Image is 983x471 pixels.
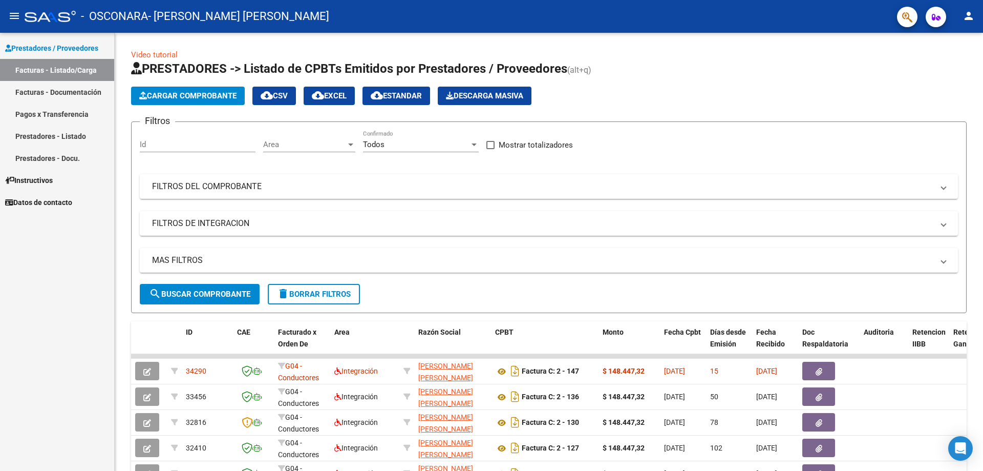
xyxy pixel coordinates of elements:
datatable-header-cell: CAE [233,321,274,366]
button: EXCEL [304,87,355,105]
datatable-header-cell: Retencion IIBB [908,321,949,366]
span: Doc Respaldatoria [802,328,848,348]
span: [DATE] [756,418,777,426]
h3: Filtros [140,114,175,128]
app-download-masive: Descarga masiva de comprobantes (adjuntos) [438,87,531,105]
i: Descargar documento [508,414,522,431]
span: CSV [261,91,288,100]
span: Mostrar totalizadores [499,139,573,151]
datatable-header-cell: Facturado x Orden De [274,321,330,366]
span: [DATE] [664,367,685,375]
span: Buscar Comprobante [149,290,250,299]
span: Fecha Cpbt [664,328,701,336]
span: 33456 [186,393,206,401]
mat-panel-title: FILTROS DEL COMPROBANTE [152,181,933,192]
span: [DATE] [756,393,777,401]
span: Facturado x Orden De [278,328,316,348]
span: G04 - Conductores Navales MDQ [278,387,321,419]
span: Retencion IIBB [912,328,946,348]
span: Estandar [371,91,422,100]
span: - OSCONARA [81,5,148,28]
button: Cargar Comprobante [131,87,245,105]
strong: Factura C: 2 - 136 [522,393,579,401]
span: G04 - Conductores Navales MDQ [278,362,321,394]
strong: Factura C: 2 - 147 [522,367,579,376]
span: EXCEL [312,91,347,100]
span: Integración [334,418,378,426]
mat-panel-title: MAS FILTROS [152,255,933,266]
mat-icon: cloud_download [312,89,324,101]
span: [DATE] [664,393,685,401]
span: 50 [710,393,718,401]
span: Prestadores / Proveedores [5,43,98,54]
span: [DATE] [756,367,777,375]
span: 34290 [186,367,206,375]
span: Area [263,140,346,149]
div: Open Intercom Messenger [948,436,973,461]
span: Razón Social [418,328,461,336]
datatable-header-cell: Area [330,321,399,366]
span: G04 - Conductores Navales MDQ [278,413,321,445]
span: Días desde Emisión [710,328,746,348]
mat-expansion-panel-header: FILTROS DE INTEGRACION [140,211,958,236]
mat-expansion-panel-header: FILTROS DEL COMPROBANTE [140,174,958,199]
span: Instructivos [5,175,53,186]
datatable-header-cell: Doc Respaldatoria [798,321,860,366]
span: [PERSON_NAME] [PERSON_NAME] [418,413,473,433]
mat-icon: cloud_download [371,89,383,101]
div: 27338996670 [418,360,487,382]
a: Video tutorial [131,50,178,59]
span: Integración [334,393,378,401]
span: [DATE] [664,418,685,426]
div: 27338996670 [418,437,487,459]
span: Fecha Recibido [756,328,785,348]
button: Estandar [362,87,430,105]
span: [PERSON_NAME] [PERSON_NAME] [418,439,473,459]
mat-expansion-panel-header: MAS FILTROS [140,248,958,273]
datatable-header-cell: ID [182,321,233,366]
i: Descargar documento [508,388,522,405]
span: Descarga Masiva [446,91,523,100]
span: ID [186,328,193,336]
span: CAE [237,328,250,336]
datatable-header-cell: Fecha Cpbt [660,321,706,366]
span: PRESTADORES -> Listado de CPBTs Emitidos por Prestadores / Proveedores [131,62,567,76]
i: Descargar documento [508,363,522,379]
strong: Factura C: 2 - 130 [522,419,579,427]
span: (alt+q) [567,65,591,75]
span: [PERSON_NAME] [PERSON_NAME] [418,362,473,382]
datatable-header-cell: Días desde Emisión [706,321,752,366]
span: [DATE] [756,444,777,452]
span: Cargar Comprobante [139,91,237,100]
strong: Factura C: 2 - 127 [522,444,579,453]
span: 15 [710,367,718,375]
mat-panel-title: FILTROS DE INTEGRACION [152,218,933,229]
span: Integración [334,444,378,452]
button: CSV [252,87,296,105]
button: Borrar Filtros [268,284,360,304]
span: [PERSON_NAME] [PERSON_NAME] [418,387,473,407]
datatable-header-cell: Fecha Recibido [752,321,798,366]
span: 102 [710,444,722,452]
span: 78 [710,418,718,426]
strong: $ 148.447,32 [603,418,645,426]
span: Datos de contacto [5,197,72,208]
span: [DATE] [664,444,685,452]
span: G04 - Conductores Navales MDQ [278,439,321,470]
datatable-header-cell: Razón Social [414,321,491,366]
mat-icon: menu [8,10,20,22]
span: Todos [363,140,384,149]
div: 27338996670 [418,412,487,433]
strong: $ 148.447,32 [603,444,645,452]
span: Integración [334,367,378,375]
strong: $ 148.447,32 [603,393,645,401]
span: Auditoria [864,328,894,336]
datatable-header-cell: CPBT [491,321,599,366]
span: 32816 [186,418,206,426]
span: 32410 [186,444,206,452]
span: - [PERSON_NAME] [PERSON_NAME] [148,5,329,28]
span: CPBT [495,328,514,336]
div: 27338996670 [418,386,487,407]
i: Descargar documento [508,440,522,456]
span: Borrar Filtros [277,290,351,299]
